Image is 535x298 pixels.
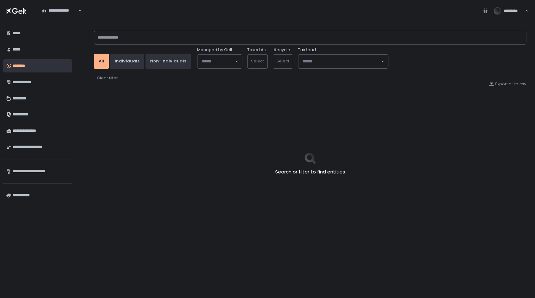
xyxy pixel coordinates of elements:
div: All [99,58,104,64]
label: Taxed As [247,47,266,53]
div: Search for option [197,55,242,68]
div: Individuals [115,58,139,64]
div: Search for option [38,4,81,17]
span: Tax Lead [298,47,316,53]
button: All [94,54,109,69]
input: Search for option [202,58,234,65]
h2: Search or filter to find entities [275,168,345,176]
div: Search for option [298,55,388,68]
span: Managed by Gelt [197,47,232,53]
input: Search for option [42,13,78,20]
button: Clear filter [97,75,118,81]
input: Search for option [303,58,380,65]
span: Select [251,58,264,64]
span: Select [276,58,289,64]
label: Lifecycle [273,47,290,53]
button: Individuals [110,54,144,69]
button: Export all to csv [489,81,526,87]
button: Non-Individuals [145,54,191,69]
div: Non-Individuals [150,58,186,64]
